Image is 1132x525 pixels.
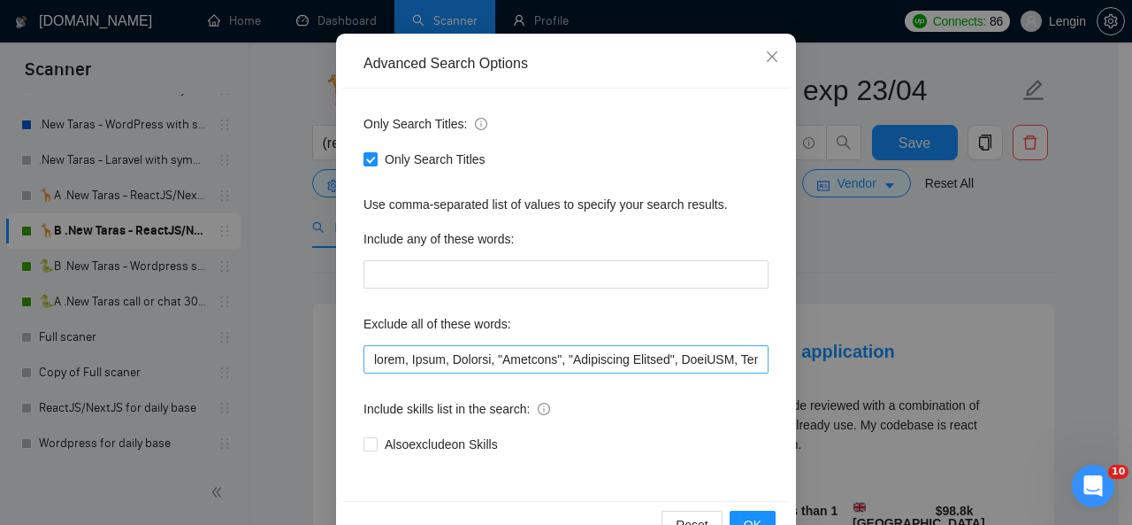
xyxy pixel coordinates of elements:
[378,150,493,169] span: Only Search Titles
[363,54,769,73] div: Advanced Search Options
[765,50,779,64] span: close
[1108,465,1128,479] span: 10
[363,225,514,253] label: Include any of these words:
[748,34,796,81] button: Close
[538,403,550,415] span: info-circle
[378,435,505,454] span: Also exclude on Skills
[363,114,487,134] span: Only Search Titles:
[475,118,487,130] span: info-circle
[363,310,511,338] label: Exclude all of these words:
[363,195,769,214] div: Use comma-separated list of values to specify your search results.
[363,399,550,419] span: Include skills list in the search:
[1072,465,1114,507] iframe: Intercom live chat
